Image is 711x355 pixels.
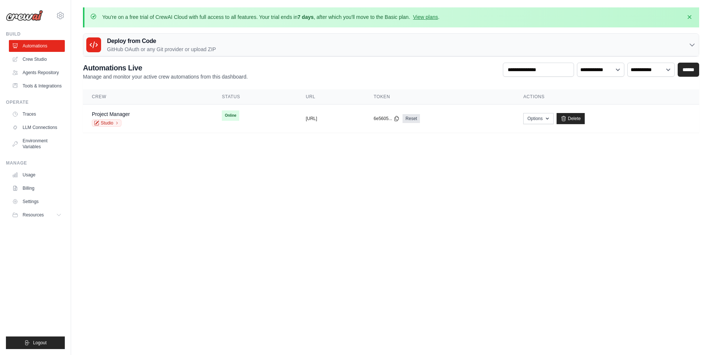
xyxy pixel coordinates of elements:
h3: Deploy from Code [107,37,216,46]
button: Resources [9,209,65,221]
button: Options [523,113,553,124]
a: Automations [9,40,65,52]
p: You're on a free trial of CrewAI Cloud with full access to all features. Your trial ends in , aft... [102,13,440,21]
button: Logout [6,336,65,349]
a: Studio [92,119,121,127]
a: Environment Variables [9,135,65,153]
th: Status [213,89,297,104]
th: Token [365,89,514,104]
a: Billing [9,182,65,194]
p: Manage and monitor your active crew automations from this dashboard. [83,73,248,80]
a: Tools & Integrations [9,80,65,92]
a: LLM Connections [9,122,65,133]
div: Operate [6,99,65,105]
div: Manage [6,160,65,166]
span: Online [222,110,239,121]
img: Logo [6,10,43,21]
a: View plans [413,14,438,20]
th: Actions [514,89,699,104]
button: 6e5605... [374,116,400,122]
strong: 7 days [297,14,314,20]
div: Build [6,31,65,37]
a: Crew Studio [9,53,65,65]
th: Crew [83,89,213,104]
span: Logout [33,340,47,346]
a: Reset [403,114,420,123]
a: Delete [557,113,585,124]
h2: Automations Live [83,63,248,73]
a: Project Manager [92,111,130,117]
th: URL [297,89,365,104]
a: Traces [9,108,65,120]
a: Settings [9,196,65,208]
a: Agents Repository [9,67,65,79]
span: Resources [23,212,44,218]
a: Usage [9,169,65,181]
p: GitHub OAuth or any Git provider or upload ZIP [107,46,216,53]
